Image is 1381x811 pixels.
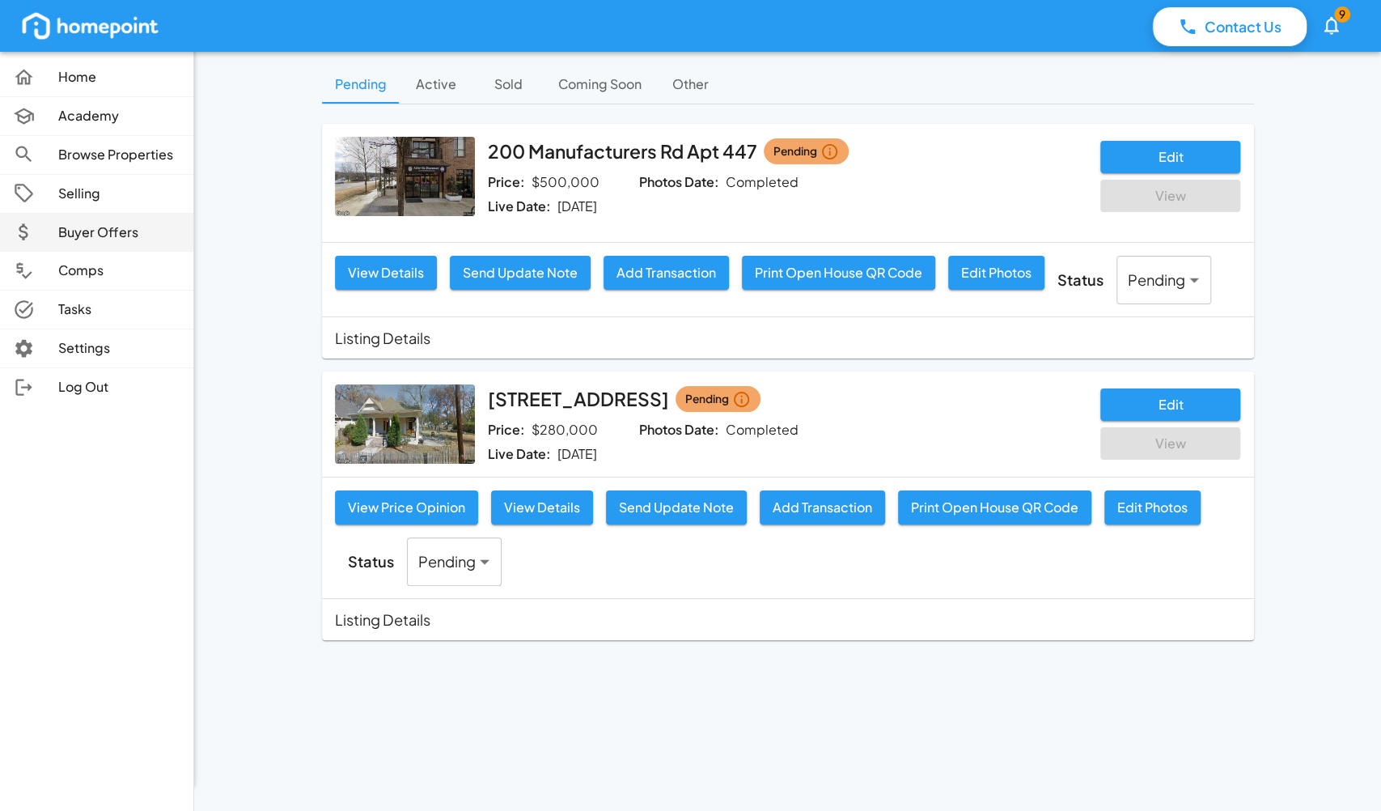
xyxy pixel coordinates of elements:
span: 9 [1334,6,1350,23]
button: Edit [1100,141,1240,173]
p: Photos Date: [639,421,719,439]
div: Pending [1116,256,1211,304]
p: Academy [58,107,180,125]
span: Pending [773,142,817,161]
h6: [STREET_ADDRESS] [488,384,669,414]
h6: 200 Manufacturers Rd Apt 447 [488,137,757,167]
p: Settings [58,339,180,358]
p: Status [348,550,394,572]
p: Status [1057,269,1104,291]
button: View Price Opinion [335,490,478,524]
p: Selling [58,185,180,203]
div: Pending [407,537,502,585]
p: Tasks [58,300,180,319]
p: [DATE] [557,197,597,216]
span: Pending [685,390,729,409]
div: Listing Details [322,317,1254,359]
p: $280,000 [532,421,598,439]
div: Listing Details [322,599,1254,640]
button: Send Update Note [606,490,747,524]
button: Edit [1100,389,1240,421]
p: Price: [488,421,525,439]
button: Coming Soon [545,65,654,104]
img: streetview [335,137,475,216]
p: Price: [488,173,525,192]
button: Active [400,65,472,104]
p: Browse Properties [58,146,180,164]
button: Sold [472,65,545,104]
button: Other [654,65,727,104]
p: Listing Details [335,327,430,349]
p: Log Out [58,378,180,397]
button: Pending [322,65,400,104]
img: homepoint_logo_white.png [19,10,161,42]
button: Edit Photos [948,256,1044,290]
p: Comps [58,261,180,280]
a: Print Open House QR Code [742,256,935,304]
p: Live Date: [488,445,551,464]
p: Photos Date: [639,173,719,192]
p: Live Date: [488,197,551,216]
p: [DATE] [557,445,597,464]
p: Contact Us [1205,16,1281,37]
button: View Details [335,256,437,290]
button: Print Open House QR Code [742,256,935,290]
p: Completed [726,173,799,192]
p: Home [58,68,180,87]
button: 9 [1314,5,1349,46]
button: Print Open House QR Code [898,490,1091,524]
p: Listing Details [335,609,430,631]
p: $500,000 [532,173,599,192]
p: Buyer Offers [58,223,180,242]
button: Add Transaction [760,490,885,524]
button: View Details [491,490,593,524]
button: Add Transaction [604,256,729,290]
p: Completed [726,421,799,439]
button: Edit Photos [1104,490,1201,524]
img: streetview [335,384,475,464]
button: Send Update Note [450,256,591,290]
